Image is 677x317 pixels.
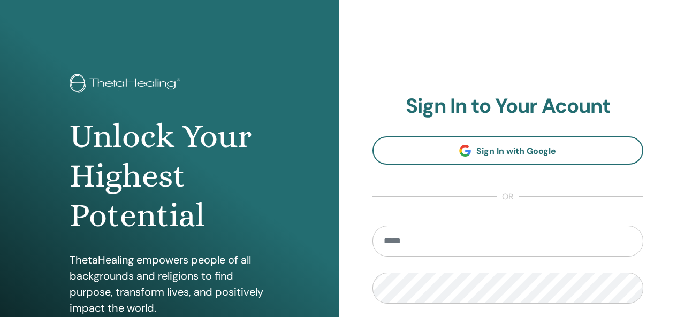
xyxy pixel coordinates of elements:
h2: Sign In to Your Acount [372,94,644,119]
span: or [497,190,519,203]
p: ThetaHealing empowers people of all backgrounds and religions to find purpose, transform lives, a... [70,252,269,316]
h1: Unlock Your Highest Potential [70,117,269,236]
a: Sign In with Google [372,136,644,165]
span: Sign In with Google [476,145,556,157]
